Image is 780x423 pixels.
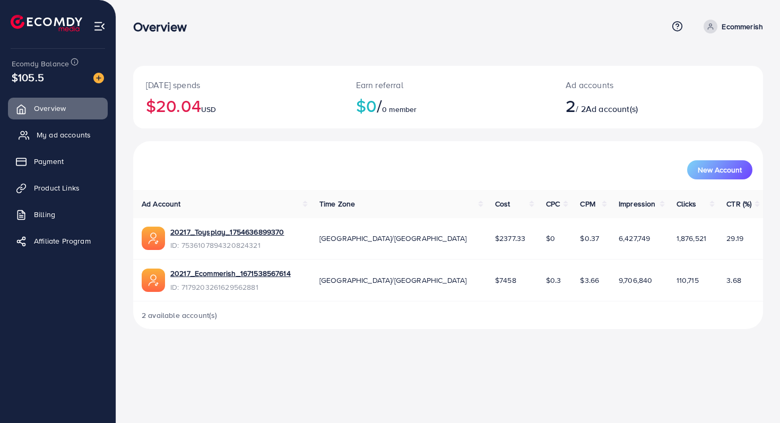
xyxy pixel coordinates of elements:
p: Earn referral [356,79,541,91]
span: Payment [34,156,64,167]
span: [GEOGRAPHIC_DATA]/[GEOGRAPHIC_DATA] [319,233,467,244]
span: USD [201,104,216,115]
span: $3.66 [580,275,599,286]
span: 6,427,749 [619,233,650,244]
span: Ad Account [142,198,181,209]
span: Time Zone [319,198,355,209]
a: Payment [8,151,108,172]
span: My ad accounts [37,130,91,140]
span: ID: 7536107894320824321 [170,240,284,251]
a: Overview [8,98,108,119]
img: ic-ads-acc.e4c84228.svg [142,269,165,292]
span: 2 [566,93,576,118]
img: ic-ads-acc.e4c84228.svg [142,227,165,250]
p: [DATE] spends [146,79,331,91]
span: $0.37 [580,233,599,244]
a: My ad accounts [8,124,108,145]
span: $0.3 [546,275,561,286]
a: Ecommerish [699,20,763,33]
img: menu [93,20,106,32]
span: $2377.33 [495,233,525,244]
span: CTR (%) [726,198,751,209]
span: Clicks [677,198,697,209]
span: Ad account(s) [586,103,638,115]
span: 3.68 [726,275,741,286]
span: 110,715 [677,275,699,286]
span: 2 available account(s) [142,310,218,321]
span: Overview [34,103,66,114]
span: $7458 [495,275,516,286]
span: [GEOGRAPHIC_DATA]/[GEOGRAPHIC_DATA] [319,275,467,286]
span: 29.19 [726,233,743,244]
img: logo [11,15,82,31]
a: Billing [8,204,108,225]
img: image [93,73,104,83]
span: / [377,93,382,118]
span: Ecomdy Balance [12,58,69,69]
span: Affiliate Program [34,236,91,246]
h2: $0 [356,96,541,116]
span: 9,706,840 [619,275,652,286]
span: New Account [698,166,742,174]
h2: / 2 [566,96,698,116]
a: Affiliate Program [8,230,108,252]
h3: Overview [133,19,195,34]
span: CPM [580,198,595,209]
p: Ad accounts [566,79,698,91]
a: 20217_Toysplay_1754636899370 [170,227,284,237]
span: $105.5 [12,70,44,85]
span: Impression [619,198,656,209]
span: $0 [546,233,555,244]
h2: $20.04 [146,96,331,116]
span: Cost [495,198,510,209]
span: CPC [546,198,560,209]
span: Billing [34,209,55,220]
a: Product Links [8,177,108,198]
iframe: Chat [735,375,772,415]
span: 0 member [382,104,417,115]
p: Ecommerish [722,20,763,33]
a: 20217_Ecommerish_1671538567614 [170,268,291,279]
span: 1,876,521 [677,233,706,244]
span: ID: 7179203261629562881 [170,282,291,292]
button: New Account [687,160,752,179]
span: Product Links [34,183,80,193]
